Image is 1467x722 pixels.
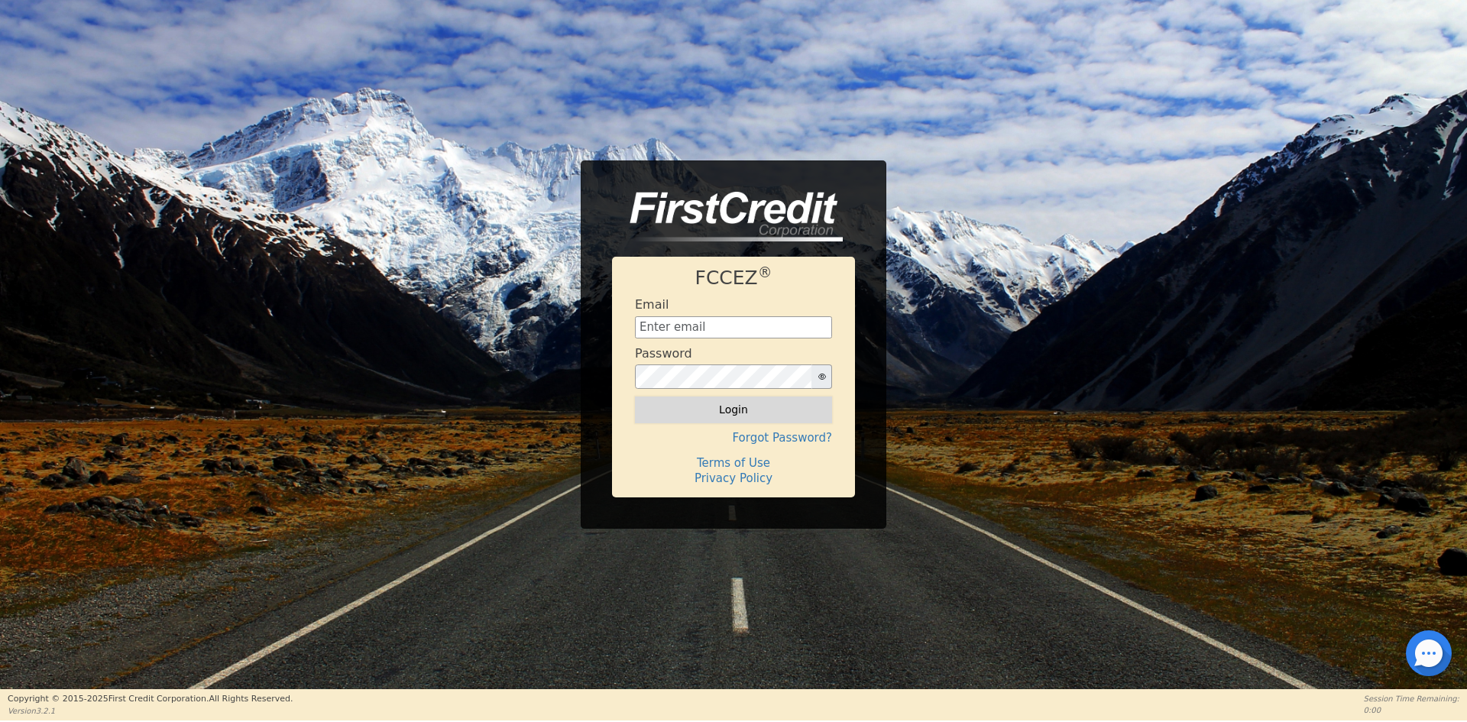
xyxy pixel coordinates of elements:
[209,694,293,704] span: All Rights Reserved.
[635,471,832,485] h4: Privacy Policy
[635,364,812,389] input: password
[1364,693,1459,704] p: Session Time Remaining:
[635,267,832,290] h1: FCCEZ
[635,297,669,312] h4: Email
[8,693,293,706] p: Copyright © 2015- 2025 First Credit Corporation.
[612,192,843,242] img: logo-CMu_cnol.png
[635,456,832,470] h4: Terms of Use
[8,705,293,717] p: Version 3.2.1
[635,397,832,423] button: Login
[1364,704,1459,716] p: 0:00
[635,316,832,339] input: Enter email
[758,264,772,280] sup: ®
[635,346,692,361] h4: Password
[635,431,832,445] h4: Forgot Password?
